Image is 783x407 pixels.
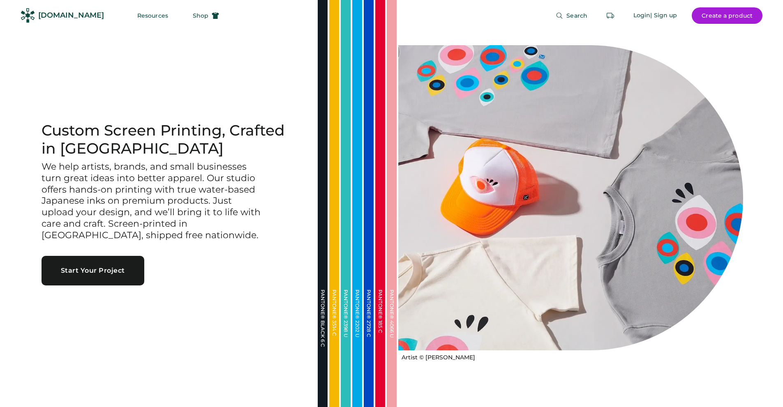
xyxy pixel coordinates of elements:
h1: Custom Screen Printing, Crafted in [GEOGRAPHIC_DATA] [42,122,298,158]
span: Search [566,13,587,18]
span: Shop [193,13,208,18]
h3: We help artists, brands, and small businesses turn great ideas into better apparel. Our studio of... [42,161,263,241]
div: | Sign up [650,11,677,20]
button: Resources [127,7,178,24]
div: Artist © [PERSON_NAME] [402,354,475,362]
div: PANTONE® BLACK 6 C [320,290,325,372]
a: Artist © [PERSON_NAME] [398,350,475,362]
div: [DOMAIN_NAME] [38,10,104,21]
button: Retrieve an order [602,7,619,24]
button: Shop [183,7,229,24]
div: PANTONE® 2202 U [355,290,360,372]
div: PANTONE® 3514 C [332,290,337,372]
div: PANTONE® 4066 U [389,290,394,372]
div: PANTONE® 2728 C [366,290,371,372]
img: Rendered Logo - Screens [21,8,35,23]
div: PANTONE® 2398 U [343,290,348,372]
div: PANTONE® 185 C [378,290,383,372]
div: Login [633,11,651,20]
button: Start Your Project [42,256,144,285]
button: Create a product [692,7,762,24]
button: Search [546,7,597,24]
